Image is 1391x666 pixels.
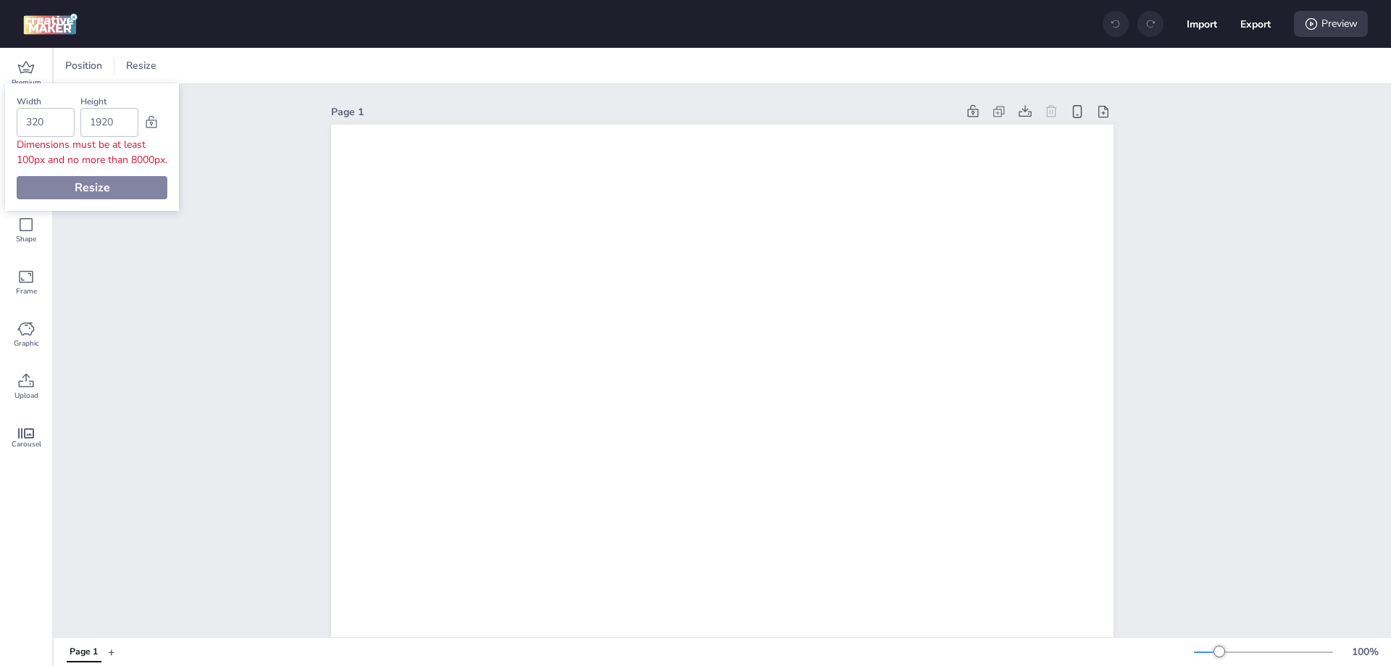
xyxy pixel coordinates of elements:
[17,176,167,199] div: Resize
[108,639,115,665] button: +
[70,646,98,659] div: Page 1
[80,95,138,108] div: Height
[14,338,39,349] span: Graphic
[23,13,78,35] img: logo Creative Maker
[59,639,108,665] div: Tabs
[16,286,37,297] span: Frame
[1240,9,1271,39] button: Export
[1187,9,1217,39] button: Import
[12,438,41,450] span: Carousel
[62,58,105,73] span: Position
[123,58,159,73] span: Resize
[1294,11,1368,37] div: Preview
[14,390,38,401] span: Upload
[331,104,957,120] div: Page 1
[12,77,41,88] span: Premium
[1348,644,1382,659] div: 100 %
[17,95,75,108] div: Width
[16,233,36,245] span: Shape
[17,137,167,167] div: Dimensions must be at least 100px and no more than 8000px.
